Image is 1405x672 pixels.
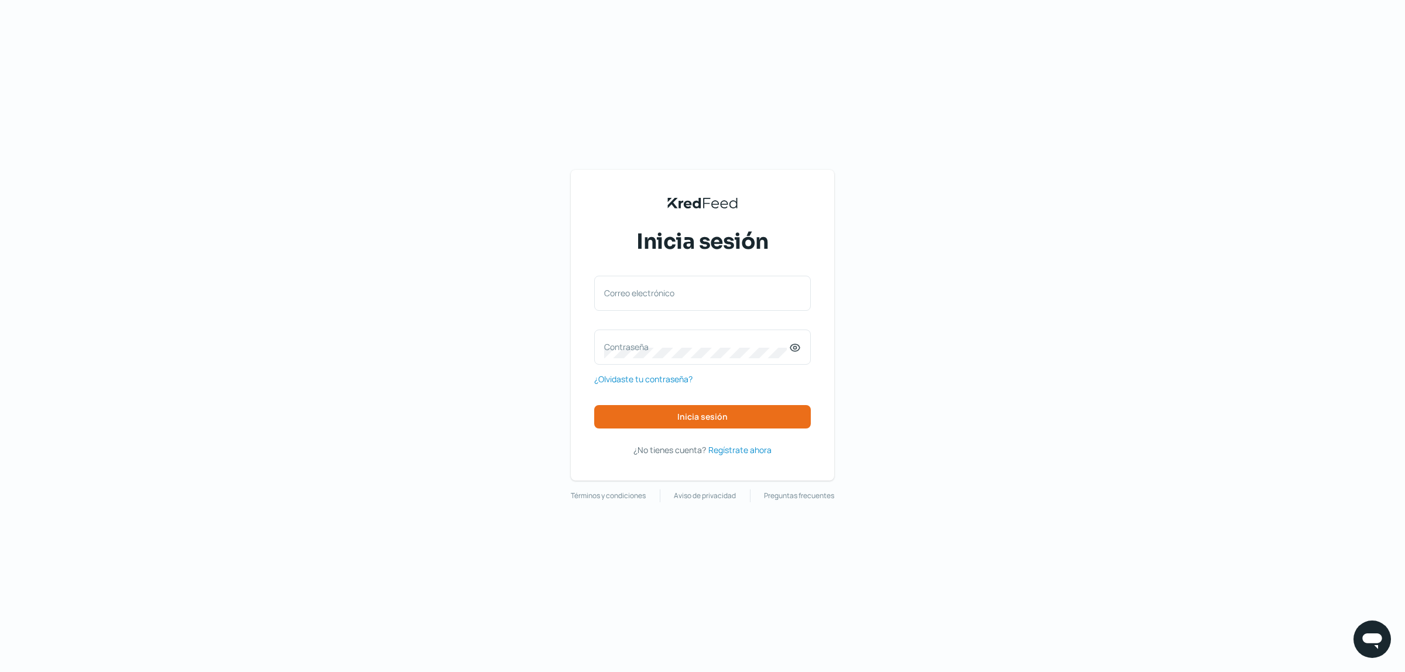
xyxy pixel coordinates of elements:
a: Regístrate ahora [708,443,772,457]
a: Términos y condiciones [571,489,646,502]
span: ¿No tienes cuenta? [633,444,706,455]
label: Contraseña [604,341,789,352]
span: Inicia sesión [636,227,769,256]
a: Aviso de privacidad [674,489,736,502]
button: Inicia sesión [594,405,811,428]
label: Correo electrónico [604,287,789,299]
span: Inicia sesión [677,413,728,421]
img: chatIcon [1361,628,1384,651]
a: ¿Olvidaste tu contraseña? [594,372,693,386]
a: Preguntas frecuentes [764,489,834,502]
